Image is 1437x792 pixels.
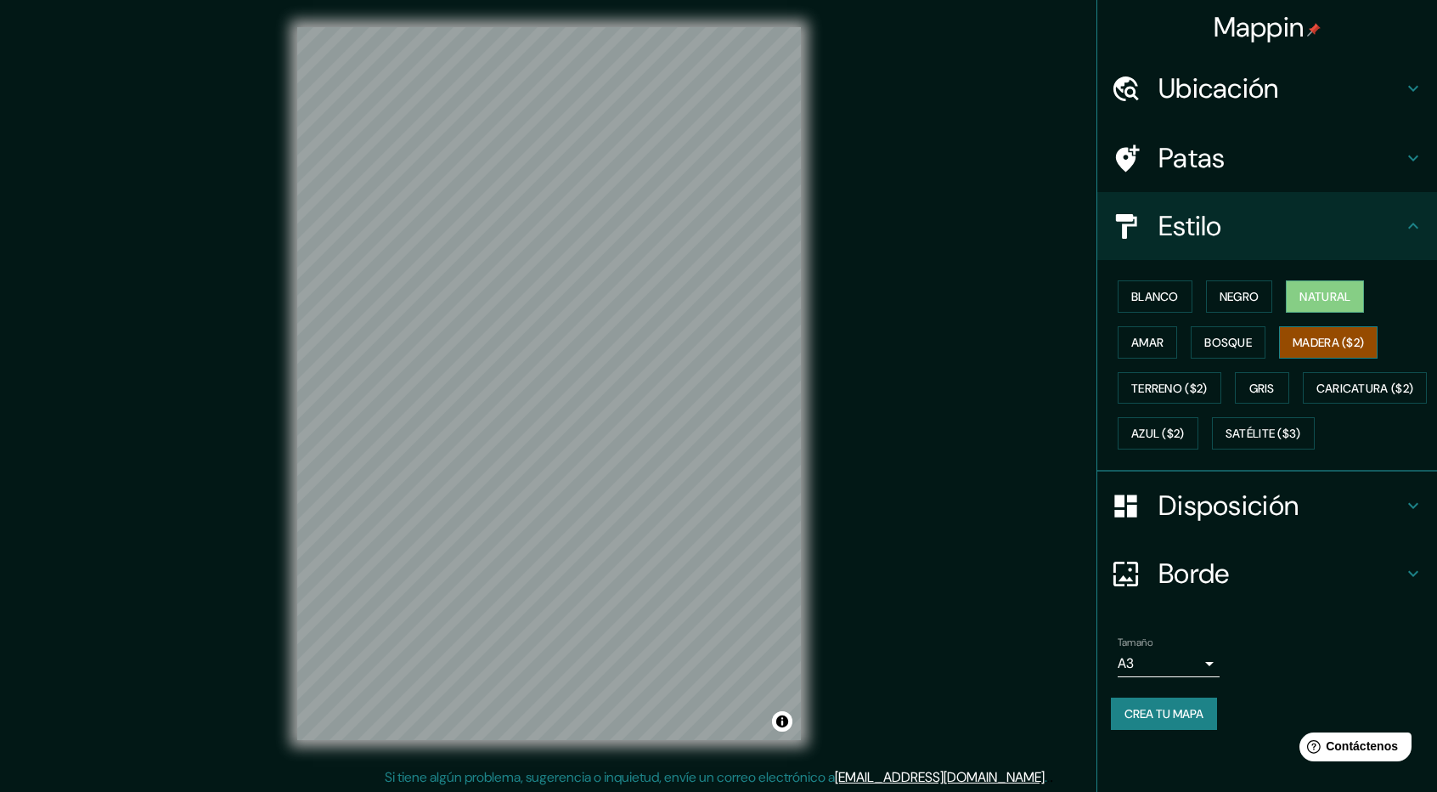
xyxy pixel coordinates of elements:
button: Natural [1286,280,1364,313]
button: Gris [1235,372,1289,404]
font: Patas [1158,140,1226,176]
font: Blanco [1131,289,1179,304]
font: Mappin [1214,9,1305,45]
button: Blanco [1118,280,1192,313]
div: Estilo [1097,192,1437,260]
button: Satélite ($3) [1212,417,1315,450]
button: Crea tu mapa [1111,698,1217,730]
font: . [1047,767,1050,786]
button: Amar [1118,326,1177,359]
a: [EMAIL_ADDRESS][DOMAIN_NAME] [835,768,1045,786]
font: Caricatura ($2) [1316,381,1414,396]
div: Patas [1097,124,1437,192]
font: Estilo [1158,208,1222,244]
canvas: Mapa [297,27,801,740]
font: Tamaño [1118,636,1152,649]
button: Activar o desactivar atribución [772,711,792,732]
button: Terreno ($2) [1118,372,1221,404]
div: Disposición [1097,472,1437,540]
iframe: Lanzador de widgets de ayuda [1286,726,1418,773]
font: A3 [1118,654,1134,672]
font: . [1050,767,1053,786]
button: Negro [1206,280,1273,313]
font: Si tiene algún problema, sugerencia o inquietud, envíe un correo electrónico a [385,768,835,786]
font: Natural [1299,289,1350,304]
button: Azul ($2) [1118,417,1198,450]
font: Negro [1220,289,1259,304]
font: . [1045,768,1047,786]
font: Crea tu mapa [1124,706,1203,721]
div: A3 [1118,650,1220,677]
font: Amar [1131,335,1164,350]
font: Disposición [1158,488,1299,523]
font: Bosque [1204,335,1252,350]
button: Madera ($2) [1279,326,1378,359]
font: Madera ($2) [1293,335,1364,350]
font: Ubicación [1158,71,1279,106]
button: Bosque [1191,326,1265,359]
font: Gris [1249,381,1275,396]
font: Borde [1158,556,1230,591]
font: Satélite ($3) [1226,427,1301,442]
font: Azul ($2) [1131,427,1185,442]
font: Terreno ($2) [1131,381,1208,396]
div: Borde [1097,540,1437,608]
img: pin-icon.png [1307,23,1321,37]
button: Caricatura ($2) [1303,372,1428,404]
div: Ubicación [1097,54,1437,122]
